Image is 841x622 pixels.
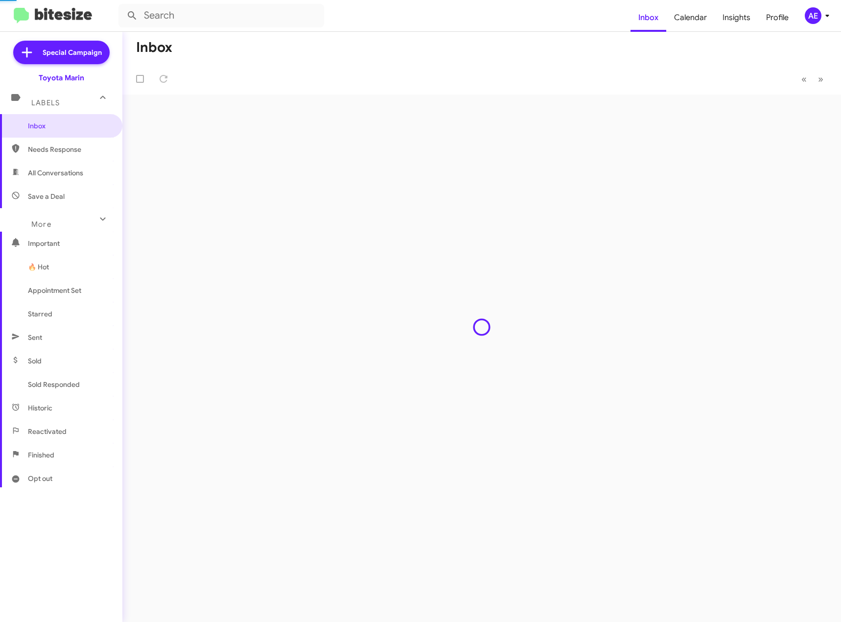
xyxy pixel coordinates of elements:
[796,7,830,24] button: AE
[118,4,324,27] input: Search
[666,3,715,32] a: Calendar
[31,98,60,107] span: Labels
[795,69,813,89] button: Previous
[801,73,807,85] span: «
[28,121,111,131] span: Inbox
[812,69,829,89] button: Next
[805,7,821,24] div: AE
[28,333,42,342] span: Sent
[43,48,102,57] span: Special Campaign
[13,41,110,64] a: Special Campaign
[28,403,52,413] span: Historic
[136,40,172,55] h1: Inbox
[28,286,81,295] span: Appointment Set
[758,3,796,32] a: Profile
[28,356,42,366] span: Sold
[715,3,758,32] a: Insights
[796,69,829,89] nav: Page navigation example
[28,262,49,272] span: 🔥 Hot
[28,309,52,319] span: Starred
[28,144,111,154] span: Needs Response
[28,168,83,178] span: All Conversations
[28,450,54,460] span: Finished
[28,380,80,389] span: Sold Responded
[28,191,65,201] span: Save a Deal
[28,239,111,248] span: Important
[818,73,823,85] span: »
[28,427,67,436] span: Reactivated
[31,220,51,229] span: More
[28,474,52,483] span: Opt out
[39,73,84,83] div: Toyota Marin
[631,3,666,32] a: Inbox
